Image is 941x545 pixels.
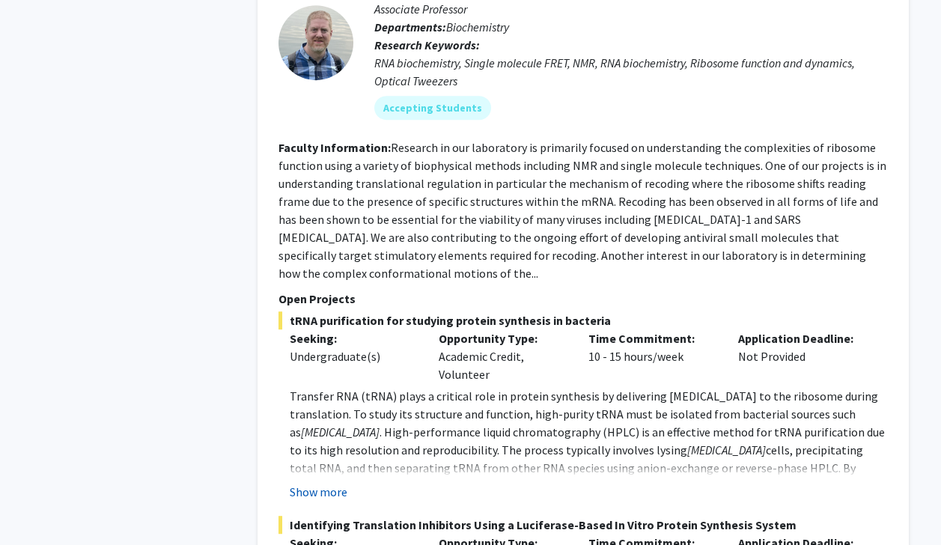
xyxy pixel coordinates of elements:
fg-read-more: Research in our laboratory is primarily focused on understanding the complexities of ribosome fun... [278,140,886,281]
p: Application Deadline: [738,329,865,347]
span: . High-performance liquid chromatography (HPLC) is an effective method for tRNA purification due ... [290,424,885,457]
mat-chip: Accepting Students [374,96,491,120]
em: [MEDICAL_DATA] [301,424,380,439]
div: Not Provided [727,329,877,383]
span: tRNA purification for studying protein synthesis in bacteria [278,311,888,329]
b: Research Keywords: [374,37,480,52]
p: Time Commitment: [588,329,716,347]
b: Faculty Information: [278,140,391,155]
b: Departments: [374,19,446,34]
p: Seeking: [290,329,417,347]
p: Open Projects [278,290,888,308]
div: Academic Credit, Volunteer [427,329,577,383]
span: Biochemistry [446,19,509,34]
span: Transfer RNA (tRNA) plays a critical role in protein synthesis by delivering [MEDICAL_DATA] to th... [290,389,878,439]
div: RNA biochemistry, Single molecule FRET, NMR, RNA biochemistry, Ribosome function and dynamics, Op... [374,54,888,90]
div: 10 - 15 hours/week [577,329,727,383]
span: Identifying Translation Inhibitors Using a Luciferase-Based In Vitro Protein Synthesis System [278,516,888,534]
iframe: Chat [11,478,64,534]
div: Undergraduate(s) [290,347,417,365]
button: Show more [290,483,347,501]
p: Opportunity Type: [439,329,566,347]
em: [MEDICAL_DATA] [687,442,766,457]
